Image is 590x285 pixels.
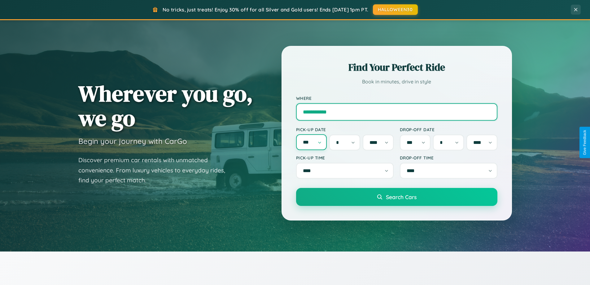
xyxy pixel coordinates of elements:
[296,188,497,206] button: Search Cars
[296,60,497,74] h2: Find Your Perfect Ride
[296,155,394,160] label: Pick-up Time
[163,7,368,13] span: No tricks, just treats! Enjoy 30% off for all Silver and Gold users! Ends [DATE] 1pm PT.
[296,77,497,86] p: Book in minutes, drive in style
[583,130,587,155] div: Give Feedback
[296,96,497,101] label: Where
[78,81,253,130] h1: Wherever you go, we go
[373,4,418,15] button: HALLOWEEN30
[78,155,233,185] p: Discover premium car rentals with unmatched convenience. From luxury vehicles to everyday rides, ...
[400,155,497,160] label: Drop-off Time
[78,136,187,146] h3: Begin your journey with CarGo
[400,127,497,132] label: Drop-off Date
[296,127,394,132] label: Pick-up Date
[386,194,417,200] span: Search Cars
